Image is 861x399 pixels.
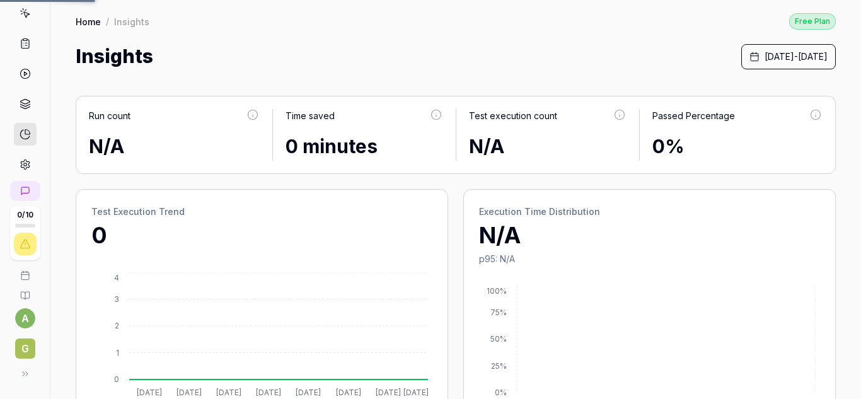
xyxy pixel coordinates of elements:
[15,338,35,359] span: G
[491,361,507,371] tspan: 25%
[15,308,35,328] button: a
[10,181,40,201] a: New conversation
[403,388,429,397] tspan: [DATE]
[789,13,836,30] button: Free Plan
[495,388,507,397] tspan: 0%
[116,348,119,357] tspan: 1
[490,308,507,317] tspan: 75%
[652,132,823,161] div: 0%
[469,132,627,161] div: N/A
[5,328,45,361] button: G
[479,252,820,265] p: p95: N/A
[106,15,109,28] div: /
[114,374,119,384] tspan: 0
[115,321,119,330] tspan: 2
[91,205,432,218] h2: Test Execution Trend
[114,15,149,28] div: Insights
[286,132,443,161] div: 0 minutes
[286,109,335,122] div: Time saved
[114,294,119,304] tspan: 3
[5,260,45,280] a: Book a call with us
[89,109,130,122] div: Run count
[17,211,33,219] span: 0 / 10
[765,50,828,63] span: [DATE] - [DATE]
[479,218,820,252] p: N/A
[91,218,432,252] p: 0
[741,44,836,69] button: [DATE]-[DATE]
[469,109,557,122] div: Test execution count
[76,15,101,28] a: Home
[137,388,162,397] tspan: [DATE]
[376,388,401,397] tspan: [DATE]
[490,334,507,344] tspan: 50%
[5,280,45,301] a: Documentation
[76,42,153,71] h1: Insights
[256,388,281,397] tspan: [DATE]
[652,109,735,122] div: Passed Percentage
[216,388,241,397] tspan: [DATE]
[479,205,820,218] h2: Execution Time Distribution
[176,388,202,397] tspan: [DATE]
[487,286,507,296] tspan: 100%
[336,388,361,397] tspan: [DATE]
[89,132,260,161] div: N/A
[296,388,321,397] tspan: [DATE]
[114,273,119,282] tspan: 4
